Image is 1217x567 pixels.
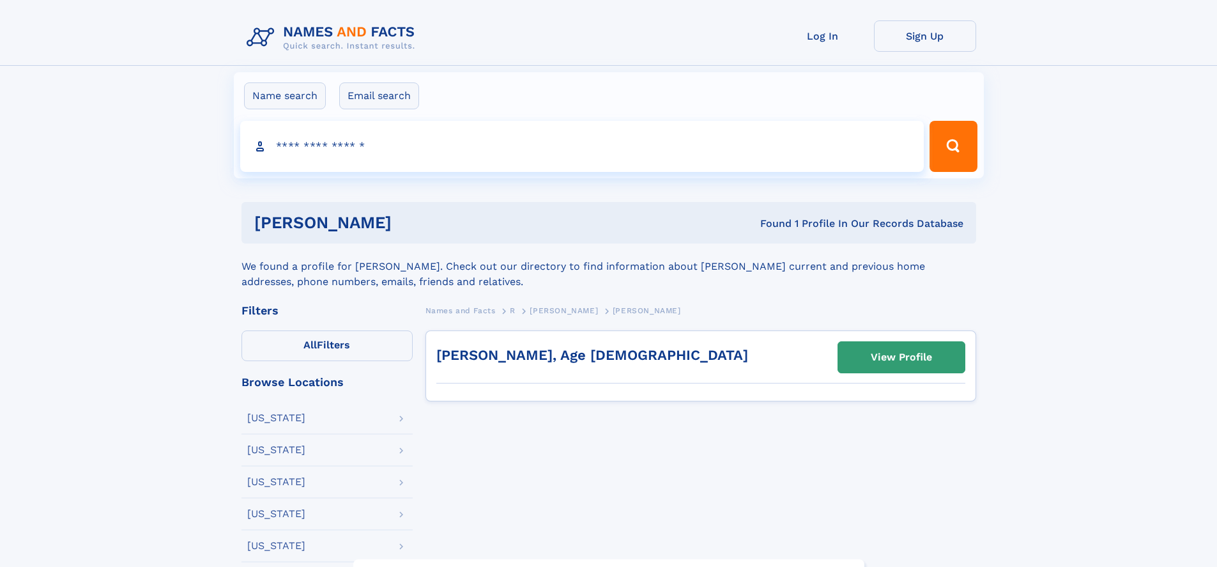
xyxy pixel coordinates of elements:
span: [PERSON_NAME] [613,306,681,315]
a: Sign Up [874,20,976,52]
a: Names and Facts [425,302,496,318]
label: Name search [244,82,326,109]
input: search input [240,121,924,172]
div: [US_STATE] [247,413,305,423]
div: [US_STATE] [247,541,305,551]
div: View Profile [871,343,932,372]
button: Search Button [930,121,977,172]
a: R [510,302,516,318]
a: Log In [772,20,874,52]
label: Email search [339,82,419,109]
div: Found 1 Profile In Our Records Database [576,217,963,231]
div: [US_STATE] [247,445,305,455]
a: View Profile [838,342,965,373]
img: Logo Names and Facts [241,20,425,55]
label: Filters [241,330,413,361]
a: [PERSON_NAME] [530,302,598,318]
a: [PERSON_NAME], Age [DEMOGRAPHIC_DATA] [436,347,748,363]
div: We found a profile for [PERSON_NAME]. Check out our directory to find information about [PERSON_N... [241,244,976,290]
span: All [303,339,317,351]
div: [US_STATE] [247,477,305,487]
div: Filters [241,305,413,316]
h1: [PERSON_NAME] [254,215,576,231]
div: Browse Locations [241,377,413,388]
div: [US_STATE] [247,509,305,519]
span: [PERSON_NAME] [530,306,598,315]
span: R [510,306,516,315]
